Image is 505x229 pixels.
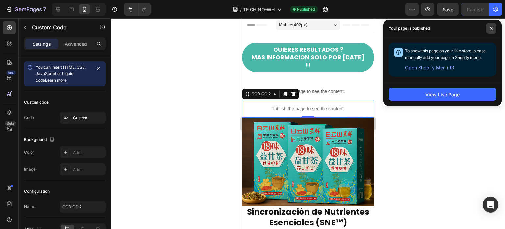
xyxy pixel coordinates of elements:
div: Name [24,204,35,210]
button: Publish [461,3,489,16]
div: Image [24,166,36,172]
div: 450 [6,70,16,75]
div: Beta [5,121,16,126]
div: Custom [73,115,104,121]
span: You can insert HTML, CSS, JavaScript or Liquid code [36,65,86,83]
div: Open Intercom Messenger [483,197,498,213]
a: Learn more [45,78,67,83]
p: Settings [33,41,51,47]
div: Publish [467,6,483,13]
span: Open Shopify Menu [405,64,448,72]
button: Save [437,3,459,16]
span: / [240,6,242,13]
p: Advanced [65,41,87,47]
div: Add... [73,150,104,156]
span: To show this page on your live store, please manually add your page in Shopify menu. [405,48,486,60]
span: Save [443,7,453,12]
button: 7 [3,3,49,16]
div: Color [24,149,34,155]
p: 7 [43,5,46,13]
div: Configuration [24,188,50,194]
button: View Live Page [389,88,496,101]
iframe: Design area [242,18,374,229]
p: Your page is published [389,25,430,32]
span: Published [297,6,315,12]
p: Custom Code [32,23,88,31]
div: View Live Page [425,91,460,98]
div: Custom code [24,100,49,105]
span: TE CHINO-WH [243,6,275,13]
div: Add... [73,167,104,173]
div: Code [24,115,34,121]
div: Background [24,135,56,144]
div: Undo/Redo [124,3,151,16]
